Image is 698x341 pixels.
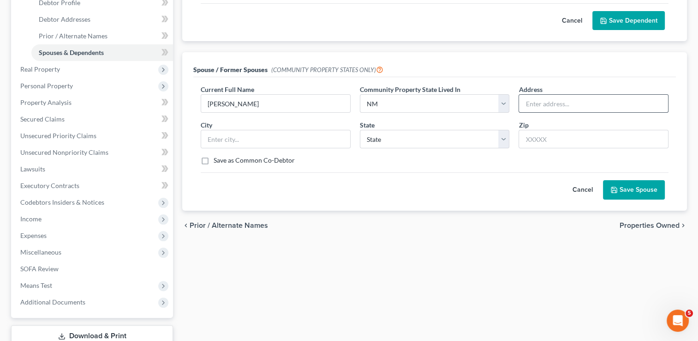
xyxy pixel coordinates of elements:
span: Property Analysis [20,98,72,106]
button: Save Spouse [603,180,665,200]
span: Current Full Name [201,85,254,93]
input: Enter city... [201,130,350,148]
span: Expenses [20,231,47,239]
span: Miscellaneous [20,248,61,256]
i: chevron_left [182,222,190,229]
span: Spouses & Dependents [39,49,104,56]
a: Unsecured Priority Claims [13,128,173,144]
span: Codebtors Insiders & Notices [20,198,104,206]
span: (COMMUNITY PROPERTY STATES ONLY) [271,66,383,73]
a: Lawsuits [13,161,173,177]
a: Executory Contracts [13,177,173,194]
a: Debtor Addresses [31,11,173,28]
span: SOFA Review [20,265,59,273]
span: Debtor Addresses [39,15,90,23]
a: Spouses & Dependents [31,44,173,61]
input: XXXXX [519,130,668,148]
span: Personal Property [20,82,73,90]
a: Prior / Alternate Names [31,28,173,44]
label: Address [519,85,542,94]
button: Properties Owned chevron_right [620,222,687,229]
span: Unsecured Nonpriority Claims [20,148,108,156]
label: Save as Common Co-Debtor [214,156,295,165]
label: Zip [519,120,528,130]
a: Unsecured Nonpriority Claims [13,144,173,161]
span: Additional Documents [20,298,85,306]
a: SOFA Review [13,261,173,277]
a: Secured Claims [13,111,173,128]
span: Executory Contracts [20,182,79,189]
input: Enter address... [519,95,668,112]
span: Properties Owned [620,222,680,229]
span: Real Property [20,65,60,73]
i: chevron_right [680,222,687,229]
button: Cancel [562,181,603,199]
label: State [360,120,375,130]
iframe: Intercom live chat [667,310,689,332]
a: Property Analysis [13,94,173,111]
span: Lawsuits [20,165,45,173]
span: Prior / Alternate Names [39,32,107,40]
span: Means Test [20,281,52,289]
label: City [201,120,212,130]
button: Cancel [552,12,592,30]
span: Unsecured Priority Claims [20,132,96,140]
span: Spouse / Former Spouses [193,66,268,73]
span: Prior / Alternate Names [190,222,268,229]
span: Secured Claims [20,115,65,123]
button: Save Dependent [592,11,665,30]
input: Enter name... [201,95,350,112]
span: Community Property State Lived In [360,85,460,93]
button: chevron_left Prior / Alternate Names [182,222,268,229]
span: 5 [686,310,693,317]
span: Income [20,215,42,223]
